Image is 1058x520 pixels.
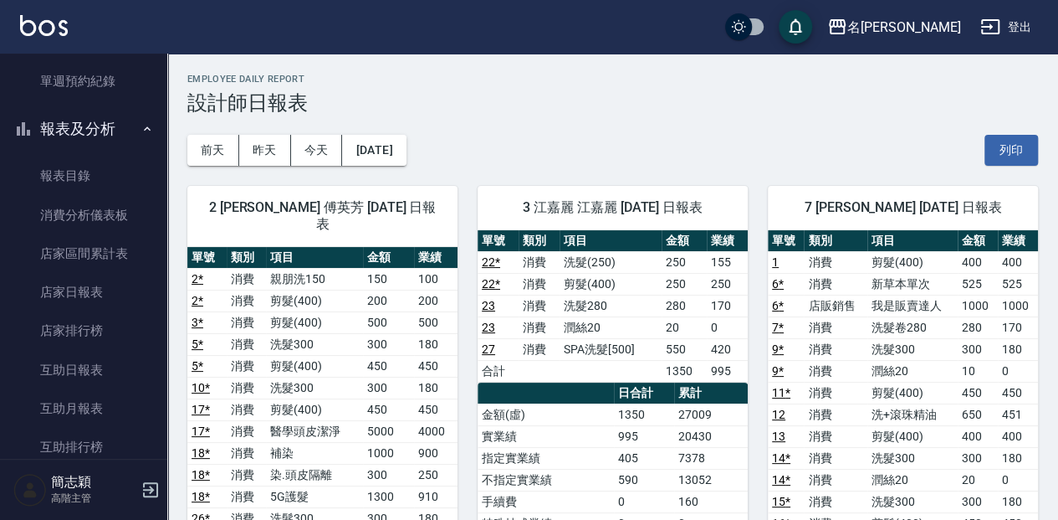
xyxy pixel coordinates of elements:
th: 項目 [266,247,363,269]
td: 剪髮(400) [867,251,958,273]
a: 1 [772,255,779,269]
td: 消費 [227,311,266,333]
td: 1000 [998,295,1038,317]
td: 180 [998,491,1038,512]
td: 實業績 [478,425,614,447]
td: 1300 [363,486,415,507]
td: 洗髮卷280 [867,317,958,338]
td: 450 [414,399,457,420]
td: 消費 [804,382,866,404]
td: 180 [998,447,1038,469]
td: 洗髮(250) [560,251,662,273]
td: 消費 [227,268,266,290]
td: 消費 [804,491,866,512]
td: 400 [998,425,1038,447]
td: 0 [998,360,1038,382]
td: 4000 [414,420,457,442]
td: 消費 [227,399,266,420]
button: 報表及分析 [7,107,161,151]
td: 1000 [958,295,998,317]
a: 店家日報表 [7,273,161,311]
td: 280 [958,317,998,338]
button: 登出 [974,12,1038,43]
td: 250 [707,273,748,295]
img: Logo [20,15,68,36]
th: 項目 [867,230,958,252]
a: 27 [482,342,495,356]
td: 300 [958,447,998,469]
td: 剪髮(400) [266,290,363,311]
div: 名[PERSON_NAME] [847,17,960,38]
td: 潤絲20 [867,469,958,491]
td: 消費 [227,333,266,355]
td: 13052 [674,469,748,491]
td: 消費 [519,295,560,317]
span: 7 [PERSON_NAME] [DATE] 日報表 [788,199,1018,216]
td: 450 [414,355,457,377]
td: 合計 [478,360,519,382]
td: 剪髮(400) [867,382,958,404]
td: 消費 [227,290,266,311]
th: 金額 [958,230,998,252]
td: 消費 [804,447,866,469]
td: 155 [707,251,748,273]
a: 23 [482,321,495,334]
td: 5000 [363,420,415,442]
td: 400 [998,251,1038,273]
td: 消費 [227,486,266,507]
td: 消費 [227,442,266,464]
td: 補染 [266,442,363,464]
td: 170 [998,317,1038,338]
td: 300 [363,464,415,486]
td: 消費 [519,338,560,360]
th: 類別 [227,247,266,269]
td: 新草本單次 [867,273,958,295]
th: 類別 [519,230,560,252]
h3: 設計師日報表 [187,91,1038,115]
th: 業績 [414,247,457,269]
td: 親朋洗150 [266,268,363,290]
a: 報表目錄 [7,157,161,195]
td: 525 [958,273,998,295]
td: 0 [707,317,748,338]
td: 洗+滾珠精油 [867,404,958,425]
td: 消費 [227,377,266,399]
td: 醫學頭皮潔淨 [266,420,363,442]
a: 互助日報表 [7,351,161,389]
td: 20 [662,317,707,338]
button: save [779,10,812,44]
td: 5G護髮 [266,486,363,507]
td: 650 [958,404,998,425]
a: 13 [772,430,785,443]
a: 23 [482,299,495,312]
td: 消費 [804,273,866,295]
td: 180 [414,333,457,355]
th: 單號 [768,230,804,252]
td: 不指定實業績 [478,469,614,491]
td: 1350 [614,404,674,425]
td: 280 [662,295,707,317]
td: 1000 [363,442,415,464]
td: 200 [363,290,415,311]
td: 300 [363,377,415,399]
a: 消費分析儀表板 [7,196,161,234]
th: 單號 [187,247,227,269]
td: 店販銷售 [804,295,866,317]
td: 400 [958,251,998,273]
button: 列印 [984,135,1038,166]
td: 潤絲20 [867,360,958,382]
a: 店家排行榜 [7,311,161,350]
td: 剪髮(400) [266,399,363,420]
td: 洗髮300 [867,338,958,360]
td: 995 [707,360,748,382]
td: 500 [363,311,415,333]
button: 昨天 [239,135,291,166]
td: 消費 [804,338,866,360]
span: 3 江嘉麗 江嘉麗 [DATE] 日報表 [498,199,728,216]
td: 消費 [227,355,266,377]
th: 日合計 [614,383,674,404]
th: 業績 [998,230,1038,252]
td: 7378 [674,447,748,469]
td: 我是販賣達人 [867,295,958,317]
td: 消費 [804,251,866,273]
